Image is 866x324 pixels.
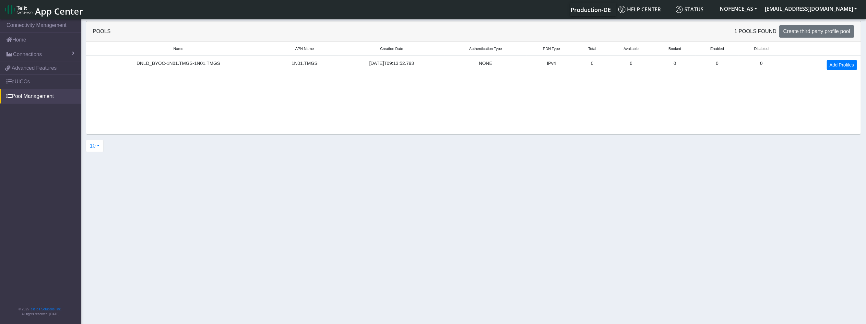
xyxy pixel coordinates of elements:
[588,46,596,52] span: Total
[530,60,573,67] div: IPv4
[761,3,861,15] button: [EMAIL_ADDRESS][DOMAIN_NAME]
[618,6,625,13] img: knowledge.svg
[449,60,523,67] div: NONE
[295,46,314,52] span: APN Name
[754,46,769,52] span: Disabled
[716,3,761,15] button: NOFENCE_AS
[29,307,62,311] a: Telit IoT Solutions, Inc.
[676,6,683,13] img: status.svg
[623,46,639,52] span: Available
[576,56,608,74] td: 0
[13,51,42,58] span: Connections
[35,5,83,17] span: App Center
[673,3,716,16] a: Status
[739,56,784,74] td: 0
[12,64,57,72] span: Advanced Features
[90,60,267,67] div: DNLD_BYOC-1N01.TMGS-1N01.TMGS
[734,28,777,35] span: 1 pools found
[783,29,850,34] span: Create third party profile pool
[827,60,857,70] a: Add Profiles
[342,60,441,67] div: [DATE]T09:13:52.793
[86,140,104,152] button: 10
[608,56,654,74] td: 0
[543,46,560,52] span: PDN Type
[173,46,184,52] span: Name
[618,6,661,13] span: Help center
[710,46,724,52] span: Enabled
[88,28,474,35] div: Pools
[5,5,32,15] img: logo-telit-cinterion-gw-new.png
[695,56,739,74] td: 0
[669,46,681,52] span: Booked
[571,6,611,14] span: Production-DE
[654,56,695,74] td: 0
[779,25,854,38] button: Create third party profile pool
[570,3,611,16] a: Your current platform instance
[274,60,335,67] div: 1N01.TMGS
[469,46,502,52] span: Authentication Type
[616,3,673,16] a: Help center
[5,3,82,17] a: App Center
[676,6,704,13] span: Status
[380,46,403,52] span: Creation Date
